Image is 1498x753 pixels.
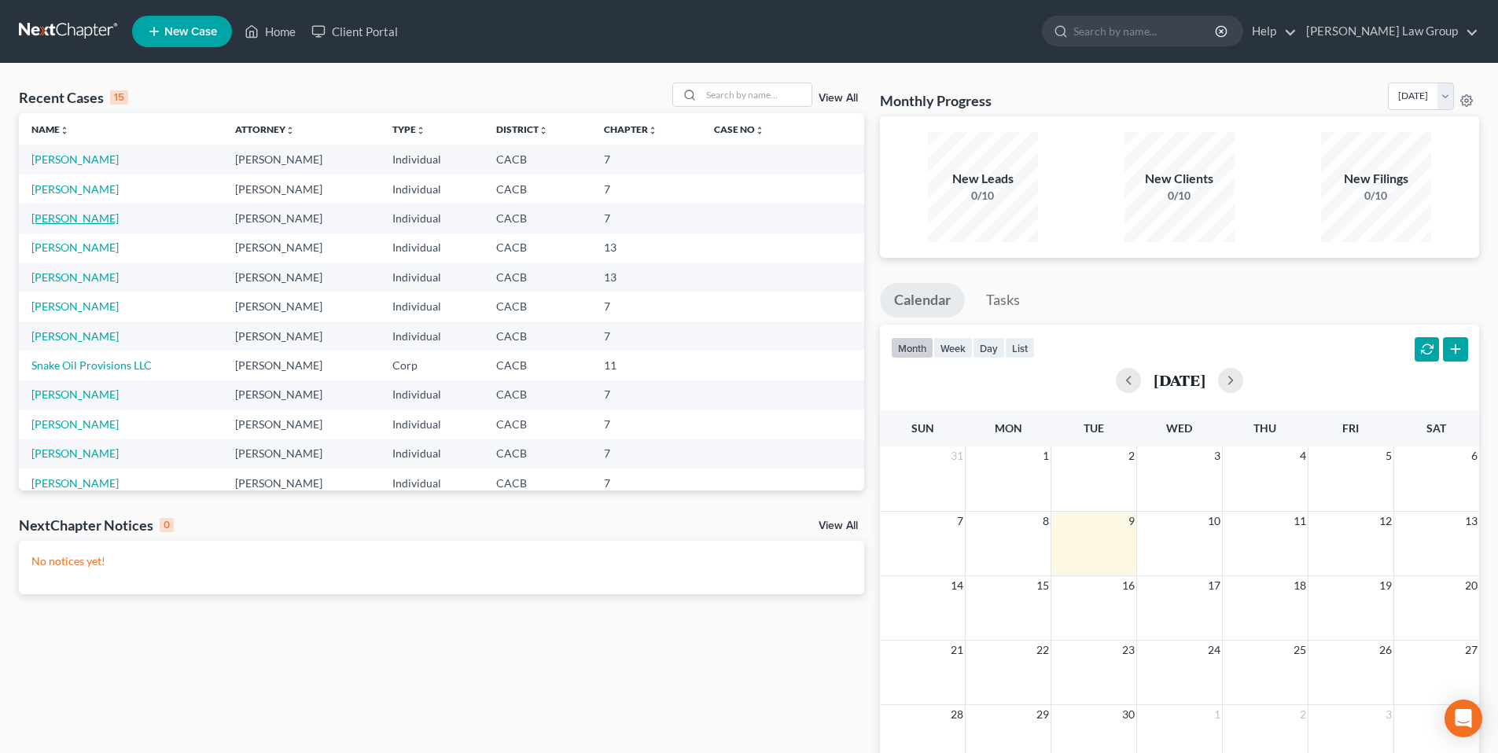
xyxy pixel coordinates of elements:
span: 20 [1463,576,1479,595]
div: New Filings [1321,170,1431,188]
span: 19 [1378,576,1393,595]
a: [PERSON_NAME] [31,270,119,284]
a: Typeunfold_more [392,123,425,135]
a: [PERSON_NAME] [31,417,119,431]
td: [PERSON_NAME] [223,380,380,410]
span: 18 [1292,576,1308,595]
td: 7 [591,145,701,174]
span: Sat [1426,421,1446,435]
div: NextChapter Notices [19,516,174,534]
a: [PERSON_NAME] [31,299,119,313]
td: Individual [380,468,484,498]
i: unfold_more [539,126,548,135]
a: Client Portal [304,17,406,46]
td: CACB [484,263,591,292]
a: Case Nounfold_more [714,123,764,135]
span: 3 [1213,446,1222,465]
td: [PERSON_NAME] [223,468,380,498]
td: CACB [484,204,591,233]
td: 7 [591,468,701,498]
td: CACB [484,145,591,174]
span: 25 [1292,641,1308,659]
span: 29 [1035,705,1051,724]
button: day [973,337,1005,358]
span: 28 [949,705,965,724]
input: Search by name... [701,83,812,106]
a: Attorneyunfold_more [235,123,295,135]
td: 7 [591,380,701,410]
td: 7 [591,321,701,351]
span: 17 [1206,576,1222,595]
i: unfold_more [416,126,425,135]
a: Tasks [972,283,1034,318]
td: Individual [380,292,484,321]
span: Fri [1342,421,1359,435]
a: Help [1244,17,1297,46]
button: week [933,337,973,358]
td: 7 [591,410,701,439]
a: [PERSON_NAME] [31,446,119,460]
span: 2 [1127,446,1136,465]
span: 10 [1206,512,1222,531]
div: 0/10 [1124,188,1235,204]
button: list [1005,337,1035,358]
span: 26 [1378,641,1393,659]
td: Individual [380,204,484,233]
div: New Leads [928,170,1038,188]
td: CACB [484,380,591,410]
div: Recent Cases [19,88,128,107]
td: Individual [380,410,484,439]
span: 1 [1213,705,1222,724]
span: New Case [164,26,217,38]
input: Search by name... [1073,17,1217,46]
td: Individual [380,321,484,351]
td: 7 [591,174,701,204]
a: Snake Oil Provisions LLC [31,358,152,372]
td: Individual [380,263,484,292]
span: 24 [1206,641,1222,659]
td: [PERSON_NAME] [223,233,380,263]
span: 31 [949,446,965,465]
span: 23 [1121,641,1136,659]
td: 7 [591,292,701,321]
td: Individual [380,439,484,468]
a: View All [819,520,858,531]
td: CACB [484,174,591,204]
span: 3 [1384,705,1393,724]
a: [PERSON_NAME] Law Group [1298,17,1478,46]
div: New Clients [1124,170,1235,188]
td: 7 [591,439,701,468]
td: Individual [380,380,484,410]
p: No notices yet! [31,553,852,569]
span: 22 [1035,641,1051,659]
div: 15 [110,90,128,105]
span: 2 [1298,705,1308,724]
span: 14 [949,576,965,595]
span: Wed [1166,421,1192,435]
td: 13 [591,233,701,263]
div: Open Intercom Messenger [1445,700,1482,737]
i: unfold_more [648,126,657,135]
i: unfold_more [755,126,764,135]
span: Sun [911,421,934,435]
span: 15 [1035,576,1051,595]
td: CACB [484,292,591,321]
td: CACB [484,439,591,468]
td: 7 [591,204,701,233]
span: 1 [1041,446,1051,465]
td: Individual [380,174,484,204]
div: 0 [160,518,174,532]
span: 8 [1041,512,1051,531]
td: [PERSON_NAME] [223,145,380,174]
span: 12 [1378,512,1393,531]
td: CACB [484,321,591,351]
a: [PERSON_NAME] [31,152,119,166]
h3: Monthly Progress [880,91,992,110]
td: Corp [380,351,484,380]
span: 5 [1384,446,1393,465]
a: [PERSON_NAME] [31,329,119,343]
td: [PERSON_NAME] [223,351,380,380]
td: CACB [484,351,591,380]
td: [PERSON_NAME] [223,263,380,292]
td: 13 [591,263,701,292]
